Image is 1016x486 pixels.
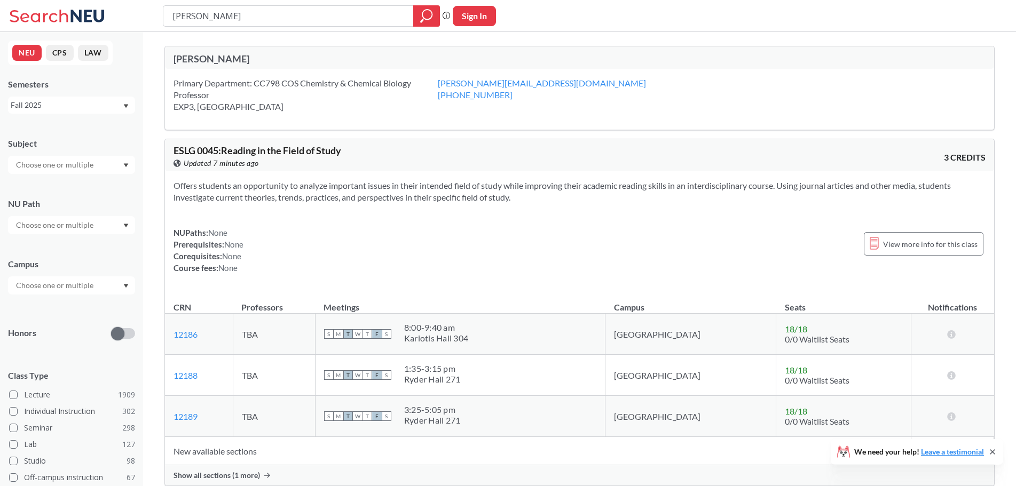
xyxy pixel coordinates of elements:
span: S [324,411,334,421]
p: Honors [8,327,36,339]
div: Dropdown arrow [8,276,135,294]
svg: Dropdown arrow [123,224,129,228]
span: None [222,251,241,261]
div: Primary Department: CC798 COS Chemistry & Chemical Biology Professor EXP3, [GEOGRAPHIC_DATA] [174,77,438,113]
span: S [324,370,334,380]
div: Ryder Hall 271 [404,415,461,426]
div: 8:00 - 9:40 am [404,322,468,333]
span: Updated 7 minutes ago [184,157,259,169]
span: None [208,228,227,237]
th: Professors [233,291,315,314]
span: We need your help! [854,448,984,456]
label: Lab [9,437,135,451]
div: NUPaths: Prerequisites: Corequisites: Course fees: [174,227,243,274]
span: 3 CREDITS [944,152,986,163]
button: NEU [12,45,42,61]
span: T [343,370,353,380]
input: Choose one or multiple [11,158,100,171]
div: [PERSON_NAME] [174,53,580,65]
span: S [382,411,391,421]
span: 127 [122,439,135,450]
input: Choose one or multiple [11,279,100,292]
a: 12189 [174,411,198,421]
td: [GEOGRAPHIC_DATA] [605,314,776,355]
span: W [353,370,363,380]
div: Show all sections (1 more) [165,465,994,485]
span: 0/0 Waitlist Seats [785,416,849,426]
span: 18 / 18 [785,365,807,375]
span: 98 [127,455,135,467]
div: Subject [8,138,135,149]
span: S [324,329,334,339]
span: F [372,329,382,339]
label: Studio [9,454,135,468]
span: 18 / 18 [785,324,807,334]
td: TBA [233,355,315,396]
button: Sign In [453,6,496,26]
input: Choose one or multiple [11,219,100,232]
input: Class, professor, course number, "phrase" [171,7,406,25]
label: Lecture [9,388,135,402]
section: Offers students an opportunity to analyze important issues in their intended field of study while... [174,180,986,203]
span: ESLG 0045 : Reading in the Field of Study [174,145,341,156]
label: Individual Instruction [9,404,135,418]
td: New available sections [165,437,911,465]
span: 0/0 Waitlist Seats [785,375,849,385]
div: 1:35 - 3:15 pm [404,363,461,374]
span: 18 / 18 [785,406,807,416]
div: Campus [8,258,135,270]
a: Leave a testimonial [921,447,984,456]
span: Show all sections (1 more) [174,471,260,480]
div: Ryder Hall 271 [404,374,461,385]
span: T [343,329,353,339]
span: T [343,411,353,421]
span: View more info for this class [883,237,978,251]
span: T [363,370,372,380]
div: Dropdown arrow [8,216,135,234]
div: CRN [174,301,191,313]
span: F [372,411,382,421]
th: Seats [776,291,911,314]
svg: magnifying glass [420,9,433,23]
div: magnifying glass [413,5,440,27]
span: 298 [122,422,135,434]
label: Seminar [9,421,135,435]
div: NU Path [8,198,135,210]
a: [PHONE_NUMBER] [438,90,513,100]
span: S [382,370,391,380]
a: [PERSON_NAME][EMAIL_ADDRESS][DOMAIN_NAME] [438,78,646,88]
div: 3:25 - 5:05 pm [404,404,461,415]
th: Meetings [315,291,605,314]
span: None [224,240,243,249]
svg: Dropdown arrow [123,104,129,108]
svg: Dropdown arrow [123,284,129,288]
button: LAW [78,45,108,61]
span: T [363,411,372,421]
a: 12186 [174,329,198,339]
span: 1909 [118,389,135,401]
span: F [372,370,382,380]
td: TBA [233,314,315,355]
span: T [363,329,372,339]
th: Campus [605,291,776,314]
span: M [334,370,343,380]
div: Dropdown arrow [8,156,135,174]
span: W [353,329,363,339]
div: Fall 2025 [11,99,122,111]
th: Notifications [911,291,994,314]
span: 67 [127,472,135,483]
span: M [334,329,343,339]
div: Semesters [8,78,135,90]
a: 12188 [174,370,198,380]
span: None [218,263,238,273]
svg: Dropdown arrow [123,163,129,168]
span: 302 [122,405,135,417]
span: M [334,411,343,421]
span: W [353,411,363,421]
div: Fall 2025Dropdown arrow [8,97,135,114]
label: Off-campus instruction [9,471,135,484]
span: 0/0 Waitlist Seats [785,334,849,344]
td: [GEOGRAPHIC_DATA] [605,396,776,437]
td: [GEOGRAPHIC_DATA] [605,355,776,396]
div: Kariotis Hall 304 [404,333,468,344]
